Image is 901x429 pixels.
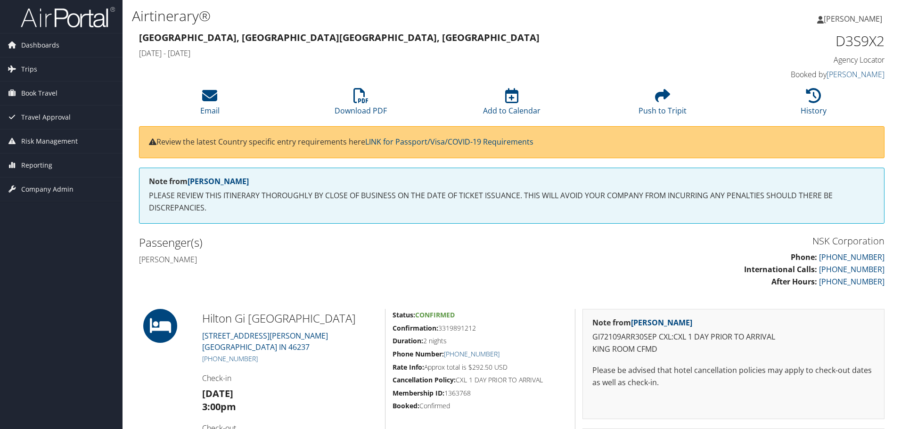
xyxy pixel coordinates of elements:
a: Add to Calendar [483,93,541,116]
span: Trips [21,57,37,81]
p: Review the latest Country specific entry requirements here [149,136,875,148]
strong: Phone: [791,252,817,262]
h1: D3S9X2 [709,31,885,51]
h5: CXL 1 DAY PRIOR TO ARRIVAL [393,375,568,385]
a: [PERSON_NAME] [188,176,249,186]
span: Confirmed [415,310,455,319]
a: History [801,93,827,116]
a: [PHONE_NUMBER] [819,264,885,275]
span: Risk Management [21,130,78,153]
a: [PERSON_NAME] [631,317,692,328]
span: [PERSON_NAME] [824,14,882,24]
a: [PERSON_NAME] [827,69,885,80]
h5: Approx total is $292.50 USD [393,363,568,372]
a: [STREET_ADDRESS][PERSON_NAME][GEOGRAPHIC_DATA] IN 46237 [202,331,328,352]
h2: Hilton Gi [GEOGRAPHIC_DATA] [202,310,378,326]
span: Company Admin [21,178,74,201]
a: [PHONE_NUMBER] [202,354,258,363]
a: [PHONE_NUMBER] [444,349,500,358]
h5: Confirmed [393,401,568,411]
strong: [DATE] [202,387,233,400]
h5: 1363768 [393,389,568,398]
img: airportal-logo.png [21,6,115,28]
strong: Note from [149,176,249,186]
h3: NSK Corporation [519,235,885,248]
strong: International Calls: [744,264,817,275]
h1: Airtinerary® [132,6,639,26]
strong: Membership ID: [393,389,444,397]
h4: Booked by [709,69,885,80]
strong: Cancellation Policy: [393,375,456,384]
strong: Booked: [393,401,419,410]
span: Travel Approval [21,105,71,129]
strong: [GEOGRAPHIC_DATA], [GEOGRAPHIC_DATA] [GEOGRAPHIC_DATA], [GEOGRAPHIC_DATA] [139,31,540,44]
strong: Status: [393,310,415,319]
a: Push to Tripit [639,93,687,116]
a: Download PDF [335,93,387,116]
strong: 3:00pm [202,400,236,413]
a: Email [200,93,220,116]
span: Book Travel [21,81,57,105]
h4: Check-in [202,373,378,383]
p: PLEASE REVIEW THIS ITINERARY THOROUGHLY BY CLOSE OF BUSINESS ON THE DATE OF TICKET ISSUANCE. THIS... [149,190,875,214]
h4: [PERSON_NAME] [139,254,505,265]
strong: Duration: [393,336,423,345]
a: LINK for Passport/Visa/COVID-19 Requirements [365,137,533,147]
strong: Rate Info: [393,363,424,372]
a: [PHONE_NUMBER] [819,276,885,287]
strong: Note from [592,317,692,328]
strong: Phone Number: [393,349,444,358]
h5: 3319891212 [393,324,568,333]
a: [PHONE_NUMBER] [819,252,885,262]
h2: Passenger(s) [139,235,505,251]
h5: 2 nights [393,336,568,346]
strong: After Hours: [771,276,817,287]
p: Please be advised that hotel cancellation policies may apply to check-out dates as well as check-in. [592,364,875,389]
strong: Confirmation: [393,324,438,332]
span: Reporting [21,154,52,177]
h4: [DATE] - [DATE] [139,48,695,58]
span: Dashboards [21,33,59,57]
p: GI72109ARR30SEP CXL:CXL 1 DAY PRIOR TO ARRIVAL KING ROOM CFMD [592,331,875,355]
h4: Agency Locator [709,55,885,65]
a: [PERSON_NAME] [817,5,892,33]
